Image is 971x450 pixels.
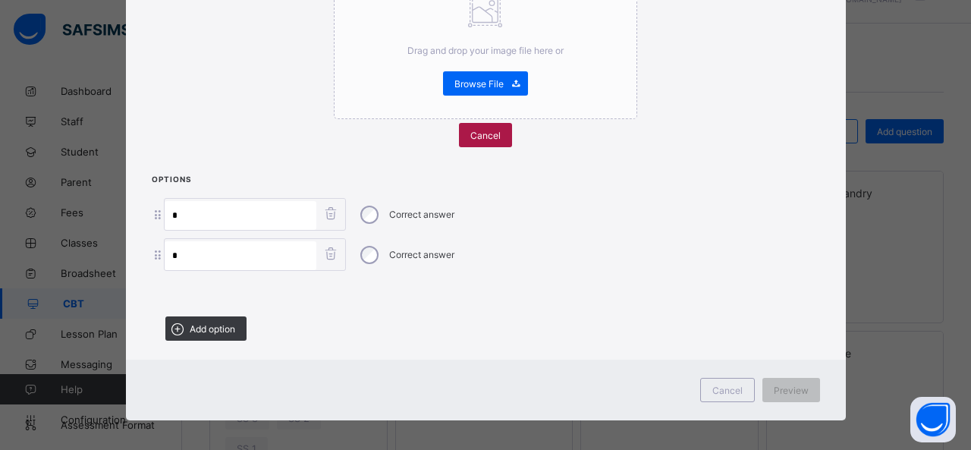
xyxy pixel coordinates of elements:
[152,175,192,184] span: Options
[190,323,235,335] span: Add option
[774,385,809,396] span: Preview
[470,130,501,141] span: Cancel
[152,198,820,231] div: Correct answer
[910,397,956,442] button: Open asap
[407,45,564,56] span: Drag and drop your image file here or
[152,238,820,271] div: Correct answer
[389,249,454,260] label: Correct answer
[389,209,454,220] label: Correct answer
[454,78,504,90] span: Browse File
[712,385,743,396] span: Cancel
